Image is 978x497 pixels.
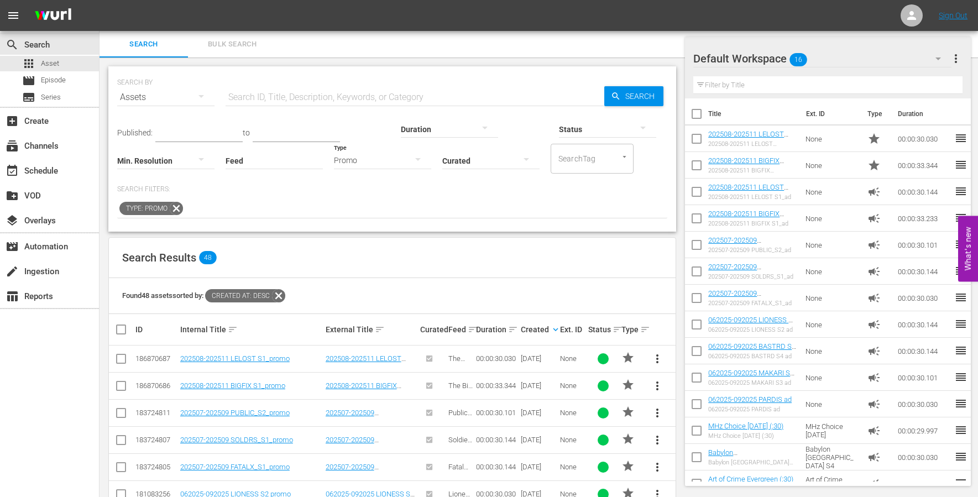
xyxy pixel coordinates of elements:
[801,232,862,258] td: None
[867,397,881,411] span: Ad
[476,381,517,390] div: 00:00:33.344
[954,450,967,463] span: reorder
[560,409,585,417] div: None
[867,212,881,225] span: Ad
[708,369,794,385] a: 062025-092025 MAKARI S3 ad
[448,381,473,398] span: The Big Fix
[651,433,664,447] span: more_vert
[958,216,978,281] button: Open Feedback Widget
[326,463,385,479] a: 202507-202509 FATALX_S1_promo
[448,354,465,371] span: The Lost
[708,210,784,226] a: 202508-202511 BIGFIX S1_ad
[708,183,788,200] a: 202508-202511 LELOST S1_ad
[106,38,181,51] span: Search
[228,325,238,334] span: sort
[693,43,951,74] div: Default Workspace
[644,400,671,426] button: more_vert
[893,391,954,417] td: 00:00:30.030
[621,432,635,446] span: PROMO
[867,318,881,331] span: Ad
[180,409,290,417] a: 202507-202509 PUBLIC_S2_promo
[117,128,153,137] span: Published:
[375,325,385,334] span: sort
[708,342,796,359] a: 062025-092025 BASTRD S4 ad
[135,325,177,334] div: ID
[954,344,967,357] span: reorder
[801,364,862,391] td: None
[41,58,59,69] span: Asset
[604,86,663,106] button: Search
[801,444,862,470] td: Babylon [GEOGRAPHIC_DATA] S4
[867,291,881,305] span: Ad
[867,424,881,437] span: Ad
[651,379,664,393] span: more_vert
[521,323,557,336] div: Created
[621,405,635,418] span: PROMO
[27,3,80,29] img: ans4CAIJ8jUAAAAAAAAAAAAAAAAAAAAAAAAgQb4GAAAAAAAAAAAAAAAAAAAAAAAAJMjXAAAAAAAAAAAAAAAAAAAAAAAAgAT5G...
[180,354,290,363] a: 202508-202511 LELOST S1_promo
[939,11,967,20] a: Sign Out
[801,125,862,152] td: None
[893,311,954,338] td: 00:00:30.144
[644,454,671,480] button: more_vert
[651,406,664,420] span: more_vert
[476,409,517,417] div: 00:00:30.101
[708,326,797,333] div: 062025-092025 LIONESS S2 ad
[708,395,792,404] a: 062025-092025 PARDIS ad
[613,325,623,334] span: sort
[326,323,417,336] div: External Title
[334,145,431,176] div: Promo
[22,57,35,70] span: Asset
[893,470,954,497] td: 00:00:29.997
[644,427,671,453] button: more_vert
[243,128,250,137] span: to
[949,45,963,72] button: more_vert
[954,317,967,331] span: reorder
[708,353,797,360] div: 062025-092025 BASTRD S4 ad
[867,159,881,172] span: Promo
[708,193,797,201] div: 202508-202511 LELOST S1_ad
[621,459,635,473] span: PROMO
[476,463,517,471] div: 00:00:30.144
[708,406,792,413] div: 062025-092025 PARDIS ad
[180,381,285,390] a: 202508-202511 BIGFIX S1_promo
[6,290,19,303] span: Reports
[521,436,557,444] div: [DATE]
[954,477,967,490] span: reorder
[893,152,954,179] td: 00:00:33.344
[801,338,862,364] td: None
[180,436,293,444] a: 202507-202509 SOLDRS_S1_promo
[521,409,557,417] div: [DATE]
[708,448,785,473] a: Babylon [GEOGRAPHIC_DATA] S4 (:30)
[6,139,19,153] span: Channels
[41,75,66,86] span: Episode
[867,185,881,198] span: Ad
[135,463,177,471] div: 183724805
[789,48,807,71] span: 16
[801,417,862,444] td: MHz Choice [DATE]
[708,140,797,148] div: 202508-202511 LELOST S1_promo
[708,156,784,173] a: 202508-202511 BIGFIX S1_promo
[448,409,472,425] span: Public Enemy
[476,436,517,444] div: 00:00:30.144
[708,422,783,430] a: MHz Choice [DATE] (:30)
[954,264,967,278] span: reorder
[22,91,35,104] span: Series
[6,164,19,177] span: Schedule
[521,354,557,363] div: [DATE]
[893,232,954,258] td: 00:00:30.101
[893,338,954,364] td: 00:00:30.144
[801,470,862,497] td: Art of Crime Evergreen
[644,346,671,372] button: more_vert
[6,114,19,128] span: Create
[954,423,967,437] span: reorder
[801,391,862,417] td: None
[867,132,881,145] span: Promo
[117,185,667,194] p: Search Filters:
[867,344,881,358] span: Ad
[708,432,783,440] div: MHz Choice [DATE] (:30)
[708,236,761,253] a: 202507-202509 PUBLIC_S2_ad
[122,291,285,300] span: Found 48 assets sorted by:
[893,258,954,285] td: 00:00:30.144
[6,189,19,202] span: VOD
